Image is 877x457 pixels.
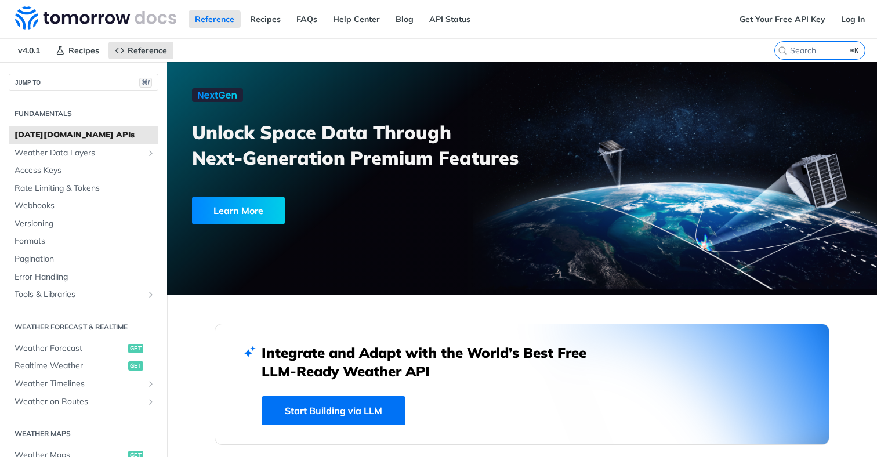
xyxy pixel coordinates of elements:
a: API Status [423,10,477,28]
span: Weather Timelines [15,378,143,390]
span: [DATE][DOMAIN_NAME] APIs [15,129,155,141]
button: JUMP TO⌘/ [9,74,158,91]
button: Show subpages for Weather Timelines [146,379,155,389]
a: Rate Limiting & Tokens [9,180,158,197]
h2: Integrate and Adapt with the World’s Best Free LLM-Ready Weather API [262,343,604,380]
span: Versioning [15,218,155,230]
a: Error Handling [9,269,158,286]
span: Formats [15,235,155,247]
a: Get Your Free API Key [733,10,832,28]
span: ⌘/ [139,78,152,88]
a: Formats [9,233,158,250]
span: get [128,344,143,353]
button: Show subpages for Weather Data Layers [146,148,155,158]
div: Learn More [192,197,285,224]
span: v4.0.1 [12,42,46,59]
a: Weather on RoutesShow subpages for Weather on Routes [9,393,158,411]
a: Recipes [49,42,106,59]
span: Error Handling [15,271,155,283]
span: Reference [128,45,167,56]
span: Tools & Libraries [15,289,143,300]
span: Pagination [15,253,155,265]
span: Rate Limiting & Tokens [15,183,155,194]
span: Recipes [68,45,99,56]
a: Versioning [9,215,158,233]
a: FAQs [290,10,324,28]
a: Weather Data LayersShow subpages for Weather Data Layers [9,144,158,162]
a: Access Keys [9,162,158,179]
h3: Unlock Space Data Through Next-Generation Premium Features [192,119,535,171]
a: Reference [108,42,173,59]
a: Learn More [192,197,466,224]
a: Weather Forecastget [9,340,158,357]
a: Help Center [327,10,386,28]
a: [DATE][DOMAIN_NAME] APIs [9,126,158,144]
a: Tools & LibrariesShow subpages for Tools & Libraries [9,286,158,303]
span: Weather Forecast [15,343,125,354]
a: Weather TimelinesShow subpages for Weather Timelines [9,375,158,393]
a: Realtime Weatherget [9,357,158,375]
img: NextGen [192,88,243,102]
a: Pagination [9,251,158,268]
span: Webhooks [15,200,155,212]
span: Realtime Weather [15,360,125,372]
button: Show subpages for Weather on Routes [146,397,155,407]
span: Weather on Routes [15,396,143,408]
a: Log In [835,10,871,28]
a: Reference [189,10,241,28]
span: get [128,361,143,371]
svg: Search [778,46,787,55]
h2: Weather Forecast & realtime [9,322,158,332]
span: Weather Data Layers [15,147,143,159]
a: Webhooks [9,197,158,215]
button: Show subpages for Tools & Libraries [146,290,155,299]
img: Tomorrow.io Weather API Docs [15,6,176,30]
span: Access Keys [15,165,155,176]
kbd: ⌘K [847,45,862,56]
h2: Fundamentals [9,108,158,119]
a: Recipes [244,10,287,28]
a: Start Building via LLM [262,396,405,425]
h2: Weather Maps [9,429,158,439]
a: Blog [389,10,420,28]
